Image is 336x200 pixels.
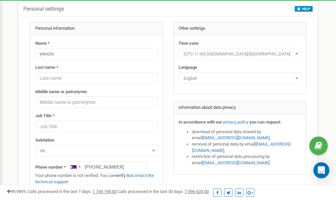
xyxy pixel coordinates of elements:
[192,129,301,141] li: download of personal data shared by email ,
[249,120,281,125] strong: you can request:
[192,142,290,153] a: [EMAIL_ADDRESS][DOMAIN_NAME]
[35,145,158,156] span: Mr.
[181,49,299,59] span: (UTC-11:00) Pacific/Midway
[192,141,301,154] li: removal of personal data by email ,
[35,89,87,95] label: Middle name or patronymic
[35,173,154,184] a: contact the technical support
[35,40,50,47] label: Name *
[181,74,299,83] span: English
[28,189,117,194] span: Calls processed in the last 7 days :
[178,72,301,84] span: English
[223,120,248,125] a: privacy policy
[67,162,83,172] div: Telephone country code
[313,162,329,178] div: Open Intercom Messenger
[35,64,58,71] label: Last name *
[178,120,222,125] strong: In accordance with our
[178,40,198,47] label: Time zone
[173,101,306,115] div: Information about data privacy
[192,154,301,166] li: restriction of personal data processing by email .
[202,160,270,165] a: [EMAIL_ADDRESS][DOMAIN_NAME]
[7,189,27,194] span: 99,989%
[202,135,270,140] a: [EMAIL_ADDRESS][DOMAIN_NAME]
[295,6,313,12] button: HELP
[173,22,306,35] div: Other settings
[35,72,158,84] input: Last name
[178,64,197,71] label: Language
[115,173,129,178] a: verify it
[185,189,209,194] u: 7 596 625,00
[30,22,163,35] div: Personal information
[35,113,55,119] label: Job Title *
[23,6,64,12] h5: Personal settings
[35,173,158,185] p: Your phone number is not verified. You can or
[35,164,66,171] label: Phone number *
[178,48,301,59] span: (UTC-11:00) Pacific/Midway
[35,121,158,132] input: Job Title
[67,161,146,173] input: +1-800-555-55-55
[93,189,117,194] u: 1 744 194,00
[35,48,158,59] input: Name
[35,96,158,108] input: Middle name or patronymic
[38,146,156,156] span: Mr.
[35,137,54,144] label: Salutation
[118,189,209,194] span: Calls processed in the last 30 days :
